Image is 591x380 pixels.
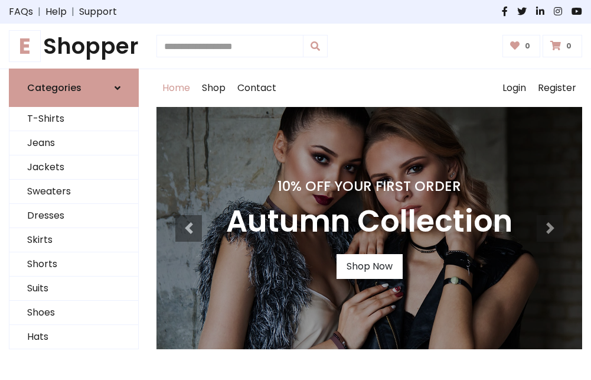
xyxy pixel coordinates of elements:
[79,5,117,19] a: Support
[9,252,138,277] a: Shorts
[9,204,138,228] a: Dresses
[9,33,139,59] h1: Shopper
[532,69,582,107] a: Register
[337,254,403,279] a: Shop Now
[502,35,541,57] a: 0
[9,30,41,62] span: E
[226,178,512,194] h4: 10% Off Your First Order
[45,5,67,19] a: Help
[67,5,79,19] span: |
[543,35,582,57] a: 0
[9,155,138,180] a: Jackets
[9,277,138,301] a: Suits
[9,228,138,252] a: Skirts
[9,325,138,349] a: Hats
[27,82,81,93] h6: Categories
[9,69,139,107] a: Categories
[9,5,33,19] a: FAQs
[9,131,138,155] a: Jeans
[563,41,574,51] span: 0
[497,69,532,107] a: Login
[33,5,45,19] span: |
[9,180,138,204] a: Sweaters
[156,69,196,107] a: Home
[196,69,231,107] a: Shop
[9,33,139,59] a: EShopper
[231,69,282,107] a: Contact
[9,107,138,131] a: T-Shirts
[522,41,533,51] span: 0
[9,301,138,325] a: Shoes
[226,204,512,240] h3: Autumn Collection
